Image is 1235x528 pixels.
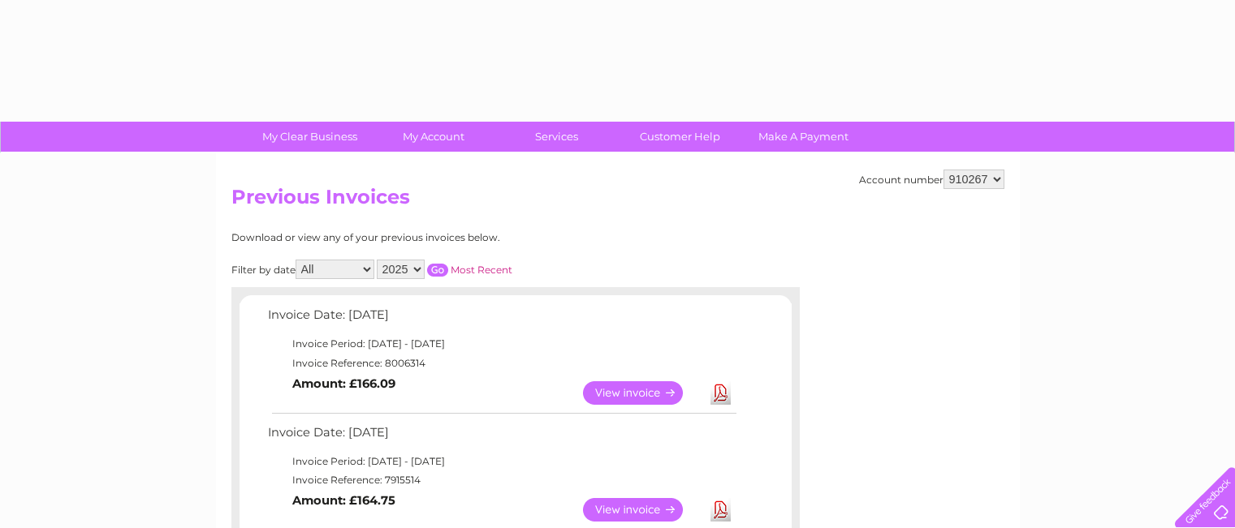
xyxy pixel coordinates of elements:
a: Most Recent [451,264,512,276]
td: Invoice Period: [DATE] - [DATE] [264,452,739,471]
a: View [583,498,702,522]
b: Amount: £164.75 [292,493,395,508]
a: Download [710,498,731,522]
a: Customer Help [613,122,747,152]
div: Account number [859,170,1004,189]
a: Make A Payment [736,122,870,152]
div: Download or view any of your previous invoices below. [231,232,658,243]
td: Invoice Date: [DATE] [264,422,739,452]
td: Invoice Period: [DATE] - [DATE] [264,334,739,354]
h2: Previous Invoices [231,186,1004,217]
td: Invoice Reference: 8006314 [264,354,739,373]
b: Amount: £166.09 [292,376,395,391]
a: My Account [366,122,500,152]
a: View [583,381,702,405]
a: Services [490,122,624,152]
td: Invoice Reference: 7915514 [264,470,739,490]
a: Download [710,381,731,405]
a: My Clear Business [243,122,377,152]
td: Invoice Date: [DATE] [264,304,739,334]
div: Filter by date [231,260,658,279]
